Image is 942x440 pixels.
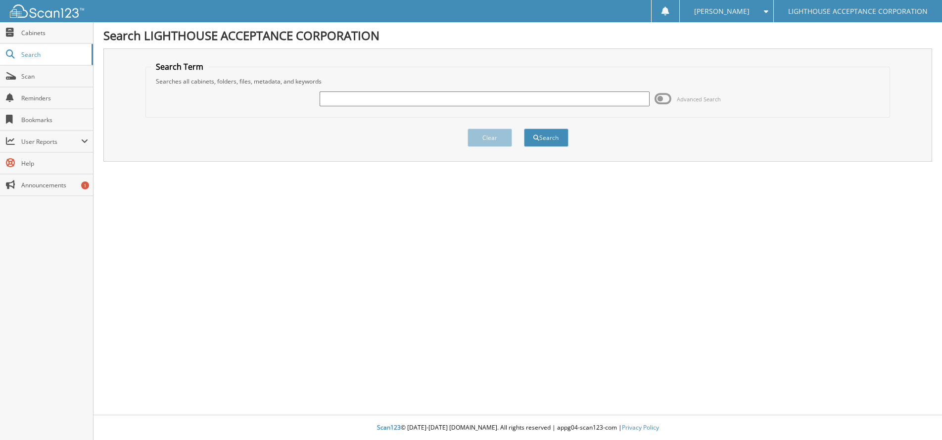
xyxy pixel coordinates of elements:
span: Search [21,50,87,59]
span: Advanced Search [677,95,721,103]
div: Searches all cabinets, folders, files, metadata, and keywords [151,77,885,86]
img: scan123-logo-white.svg [10,4,84,18]
legend: Search Term [151,61,208,72]
span: [PERSON_NAME] [694,8,750,14]
div: 1 [81,181,89,189]
button: Clear [468,129,512,147]
span: Help [21,159,88,168]
span: Cabinets [21,29,88,37]
span: Bookmarks [21,116,88,124]
span: Reminders [21,94,88,102]
span: Scan [21,72,88,81]
span: Scan123 [377,423,401,432]
a: Privacy Policy [622,423,659,432]
span: LIGHTHOUSE ACCEPTANCE CORPORATION [788,8,928,14]
div: © [DATE]-[DATE] [DOMAIN_NAME]. All rights reserved | appg04-scan123-com | [94,416,942,440]
button: Search [524,129,568,147]
h1: Search LIGHTHOUSE ACCEPTANCE CORPORATION [103,27,932,44]
iframe: Chat Widget [893,393,942,440]
span: User Reports [21,137,81,146]
span: Announcements [21,181,88,189]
